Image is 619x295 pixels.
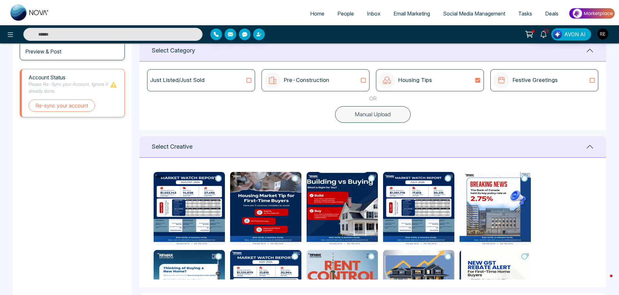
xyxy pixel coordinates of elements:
button: Manual Upload [335,106,411,123]
img: Building vs Buying Whats the Right Choice for You (28).png [307,172,378,245]
button: Re-sync your account [29,99,95,112]
a: Tasks [512,7,539,20]
span: AVON AI [564,30,586,38]
p: Housing Tips [398,76,432,85]
img: August Market Watch Report is in (29).png [154,172,225,245]
img: Market Report July Trends (22).png [383,172,454,245]
span: Social Media Management [443,10,505,17]
p: Festive Greetings [513,76,558,85]
p: Just Listed/Just Sold [150,76,204,85]
h1: Select Category [152,47,195,54]
img: icon [493,72,509,88]
a: Email Marketing [387,7,437,20]
img: Market-place.gif [568,6,615,21]
img: icon [264,72,281,88]
h1: Account Status [29,74,110,81]
span: Inbox [367,10,380,17]
span: Email Marketing [393,10,430,17]
span: Tasks [518,10,532,17]
h1: Select Creative [152,143,193,150]
span: Deals [545,10,558,17]
h3: Preview & Post [25,49,61,55]
iframe: Intercom live chat [597,273,613,289]
a: Social Media Management [437,7,512,20]
span: Home [310,10,324,17]
img: Lead Flow [553,30,562,39]
a: 10 [536,28,551,40]
img: icon [379,72,395,88]
a: People [331,7,360,20]
a: Deals [539,7,565,20]
a: Inbox [360,7,387,20]
p: OR [369,95,377,103]
span: 10 [543,28,549,34]
img: Buying your first home Dont make these rookie mistakes (22).png [230,172,301,245]
img: User Avatar [597,28,608,40]
img: Nova CRM Logo [10,5,49,21]
button: AVON AI [551,28,591,40]
a: Home [304,7,331,20]
p: Pre-Construction [284,76,329,85]
p: Please Re-Sync your Account. Ignore if already done. [29,81,110,94]
span: People [337,10,354,17]
img: Bank of Canada Interest Rate Held Steady (22).png [460,172,531,245]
